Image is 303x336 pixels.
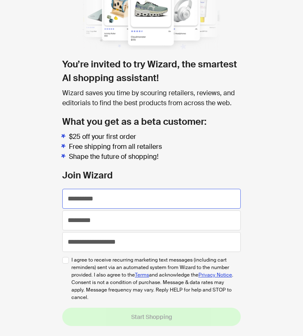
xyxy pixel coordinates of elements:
[62,88,241,108] div: Wizard saves you time by scouring retailers, reviews, and editorials to find the best products fr...
[69,152,241,162] li: Shape the future of shopping!
[198,272,232,278] a: Privacy Notice
[62,115,241,128] h2: What you get as a beta customer:
[69,142,241,152] li: Free shipping from all retailers
[71,256,235,301] span: I agree to receive recurring marketing text messages (including cart reminders) sent via an autom...
[62,57,241,85] h1: You’re invited to try Wizard, the smartest AI shopping assistant!
[62,308,241,326] button: Start Shopping
[135,272,149,278] a: Terms
[62,168,241,182] h2: Join Wizard
[69,132,241,142] li: $25 off your first order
